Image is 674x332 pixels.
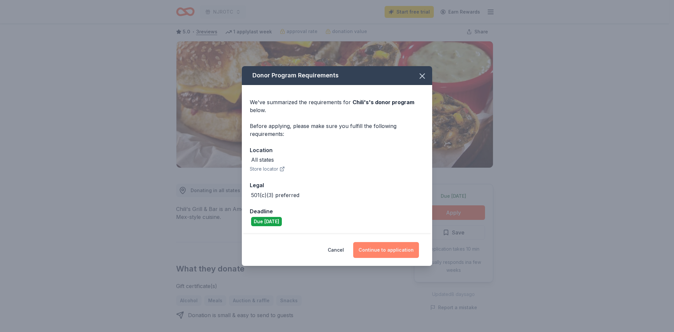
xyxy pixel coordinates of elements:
[250,207,424,216] div: Deadline
[353,99,414,105] span: Chili's 's donor program
[251,156,274,164] div: All states
[250,122,424,138] div: Before applying, please make sure you fulfill the following requirements:
[242,66,432,85] div: Donor Program Requirements
[328,242,344,258] button: Cancel
[250,98,424,114] div: We've summarized the requirements for below.
[250,165,285,173] button: Store locator
[250,181,424,189] div: Legal
[250,146,424,154] div: Location
[353,242,419,258] button: Continue to application
[251,191,299,199] div: 501(c)(3) preferred
[251,217,282,226] div: Due [DATE]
